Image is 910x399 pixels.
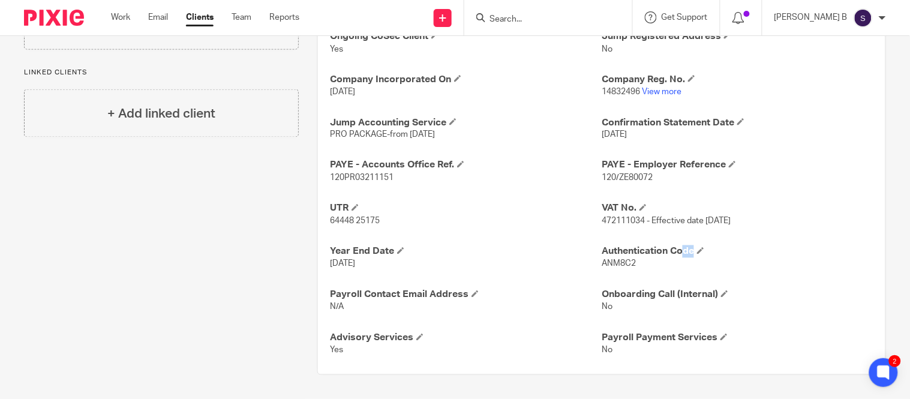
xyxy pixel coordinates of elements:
a: View more [642,88,681,96]
span: Yes [330,346,343,355]
span: No [602,303,612,311]
h4: Advisory Services [330,332,602,344]
span: 120/ZE80072 [602,174,653,182]
a: Work [111,11,130,23]
h4: Payroll Payment Services [602,332,873,344]
span: N/A [330,303,344,311]
h4: Jump Accounting Service [330,116,602,129]
span: [DATE] [330,260,355,268]
h4: Onboarding Call (Internal) [602,289,873,301]
h4: Payroll Contact Email Address [330,289,602,301]
span: Yes [330,45,343,53]
h4: PAYE - Accounts Office Ref. [330,159,602,172]
img: Pixie [24,10,84,26]
h4: VAT No. [602,202,873,215]
span: 120PR03211151 [330,174,394,182]
h4: + Add linked client [107,104,215,123]
h4: Company Reg. No. [602,73,873,86]
span: 14832496 [602,88,640,96]
span: 472111034 - Effective date [DATE] [602,217,731,226]
h4: PAYE - Employer Reference [602,159,873,172]
h4: Ongoing CoSec Client [330,30,602,43]
h4: Company Incorporated On [330,73,602,86]
span: Get Support [662,13,708,22]
p: [PERSON_NAME] B [774,11,848,23]
a: Team [232,11,251,23]
h4: UTR [330,202,602,215]
a: Clients [186,11,214,23]
h4: Confirmation Statement Date [602,116,873,129]
h4: Year End Date [330,245,602,258]
span: ANM8C2 [602,260,636,268]
span: 64448 25175 [330,217,380,226]
span: [DATE] [602,131,627,139]
input: Search [488,14,596,25]
p: Linked clients [24,68,299,77]
span: [DATE] [330,88,355,96]
div: 2 [889,355,901,367]
h4: Authentication Code [602,245,873,258]
span: No [602,45,612,53]
span: PRO PACKAGE-from [DATE] [330,131,435,139]
a: Email [148,11,168,23]
img: svg%3E [854,8,873,28]
a: Reports [269,11,299,23]
span: No [602,346,612,355]
h4: Jump Registered Address [602,30,873,43]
